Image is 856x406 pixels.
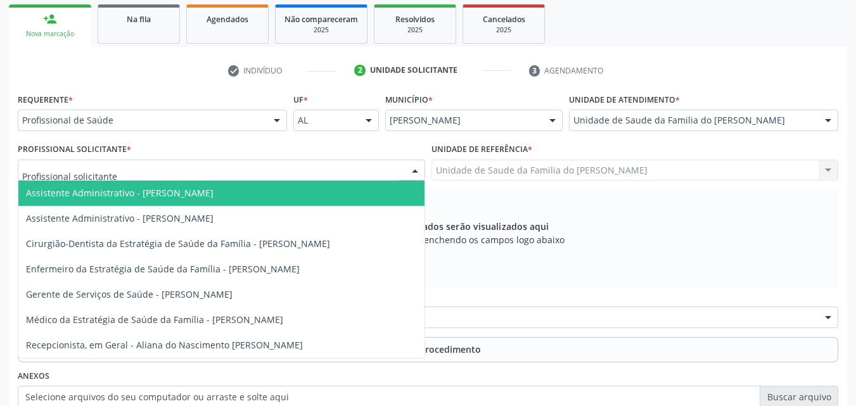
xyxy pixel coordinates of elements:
div: Unidade solicitante [370,65,457,76]
span: AL [298,114,353,127]
div: 2 [354,65,366,76]
div: 2025 [284,25,358,35]
span: Adicione os procedimentos preenchendo os campos logo abaixo [291,233,565,246]
span: Assistente Administrativo - [PERSON_NAME] [26,212,214,224]
div: person_add [43,12,57,26]
span: Enfermeiro da Estratégia de Saúde da Família - [PERSON_NAME] [26,263,300,275]
span: Cirurgião-Dentista da Estratégia de Saúde da Família - [PERSON_NAME] [26,238,330,250]
span: Profissional de Saúde [22,114,261,127]
span: Médico da Estratégia de Saúde da Família - [PERSON_NAME] [26,314,283,326]
div: 2025 [383,25,447,35]
span: [PERSON_NAME] [390,114,537,127]
label: UF [293,90,308,110]
label: Profissional Solicitante [18,140,131,160]
input: Profissional solicitante [22,164,399,189]
label: Município [385,90,433,110]
span: Adicionar Procedimento [376,343,481,356]
span: Na fila [127,14,151,25]
span: Recepcionista, em Geral - Aliana do Nascimento [PERSON_NAME] [26,339,303,351]
label: Anexos [18,367,49,386]
span: Unidade de Saude da Familia do [PERSON_NAME] [573,114,812,127]
label: Unidade de atendimento [569,90,680,110]
span: Gerente de Serviços de Saúde - [PERSON_NAME] [26,288,233,300]
button: Adicionar Procedimento [18,337,838,362]
label: Unidade de referência [431,140,532,160]
label: Requerente [18,90,73,110]
span: Assistente Administrativo - [PERSON_NAME] [26,187,214,199]
div: Nova marcação [18,29,82,39]
span: Os procedimentos adicionados serão visualizados aqui [307,220,549,233]
span: Não compareceram [284,14,358,25]
span: Agendados [207,14,248,25]
span: Cancelados [483,14,525,25]
div: 2025 [472,25,535,35]
span: Resolvidos [395,14,435,25]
